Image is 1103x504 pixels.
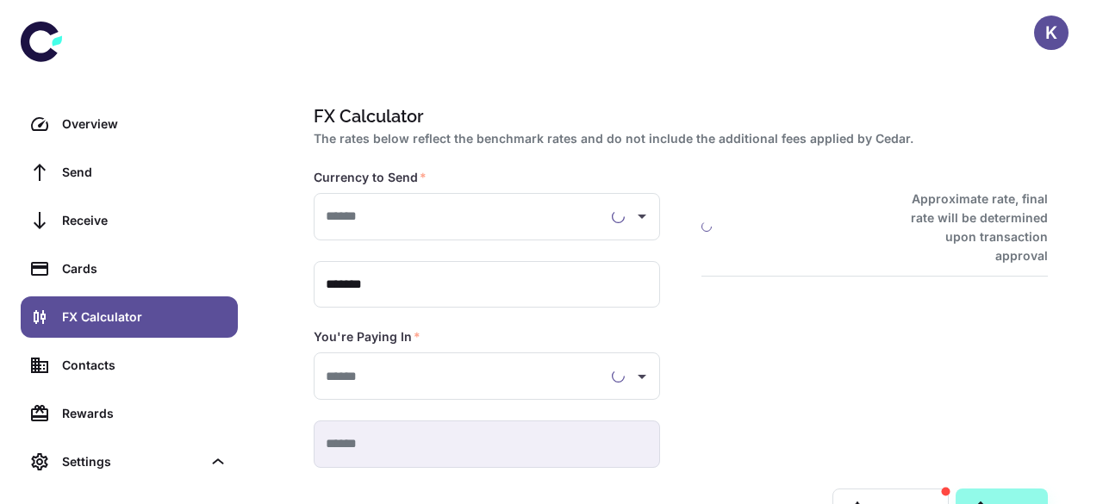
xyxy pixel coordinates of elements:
[892,190,1048,265] h6: Approximate rate, final rate will be determined upon transaction approval
[21,393,238,434] a: Rewards
[62,163,227,182] div: Send
[62,356,227,375] div: Contacts
[62,115,227,134] div: Overview
[62,404,227,423] div: Rewards
[21,103,238,145] a: Overview
[21,345,238,386] a: Contacts
[62,211,227,230] div: Receive
[21,441,238,482] div: Settings
[21,296,238,338] a: FX Calculator
[630,204,654,228] button: Open
[62,452,202,471] div: Settings
[1034,16,1069,50] button: K
[314,103,1041,129] h1: FX Calculator
[21,248,238,289] a: Cards
[630,364,654,389] button: Open
[21,152,238,193] a: Send
[314,328,421,345] label: You're Paying In
[62,308,227,327] div: FX Calculator
[314,169,427,186] label: Currency to Send
[21,200,238,241] a: Receive
[62,259,227,278] div: Cards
